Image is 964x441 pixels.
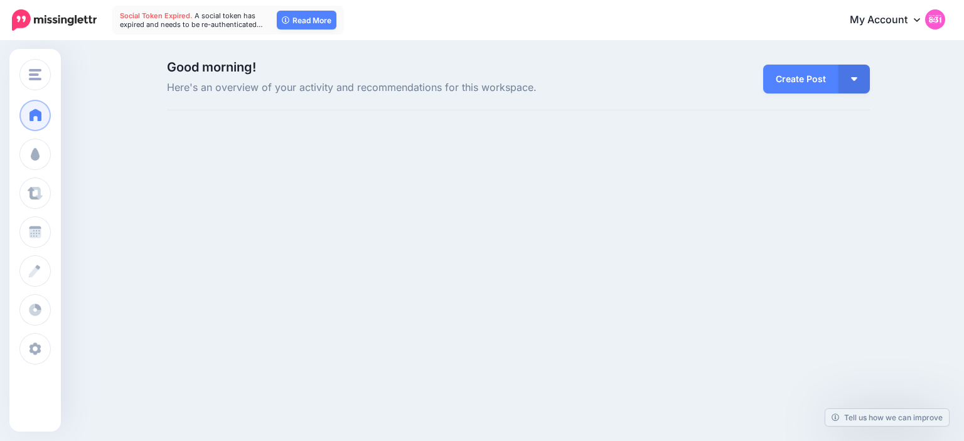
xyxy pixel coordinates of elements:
[837,5,945,36] a: My Account
[851,77,857,81] img: arrow-down-white.png
[120,11,263,29] span: A social token has expired and needs to be re-authenticated…
[167,60,256,75] span: Good morning!
[120,11,193,20] span: Social Token Expired.
[167,80,629,96] span: Here's an overview of your activity and recommendations for this workspace.
[763,65,838,93] a: Create Post
[29,69,41,80] img: menu.png
[825,409,949,426] a: Tell us how we can improve
[12,9,97,31] img: Missinglettr
[277,11,336,29] a: Read More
